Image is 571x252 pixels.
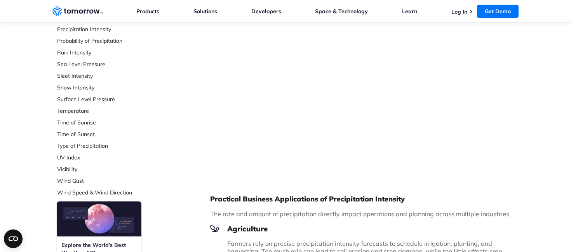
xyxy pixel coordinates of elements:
[193,8,217,15] a: Solutions
[451,8,467,15] a: Log In
[402,8,417,15] a: Learn
[57,95,160,103] a: Surface Level Pressure
[251,8,281,15] a: Developers
[210,224,519,233] h3: Agriculture
[210,194,519,204] h2: Practical Business Applications of Precipitation Intensity
[57,49,160,56] a: Rain Intensity
[57,130,160,138] a: Time of Sunset
[57,25,160,33] a: Precipitation Intensity
[136,8,159,15] a: Products
[315,8,368,15] a: Space & Technology
[57,37,160,45] a: Probability of Precipitation
[57,189,160,196] a: Wind Speed & Wind Direction
[57,72,160,80] a: Sleet Intensity
[210,210,511,218] span: The rate and amount of precipitation directly impact operations and planning across multiple indu...
[57,142,160,150] a: Type of Precipitation
[57,165,160,173] a: Visibility
[57,177,160,185] a: Wind Gust
[57,119,160,126] a: Time of Sunrise
[477,5,519,18] a: Get Demo
[4,229,23,248] button: Open CMP widget
[52,5,103,17] a: Home link
[57,84,160,91] a: Snow Intensity
[57,107,160,115] a: Temperature
[57,154,160,161] a: UV Index
[57,60,160,68] a: Sea Level Pressure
